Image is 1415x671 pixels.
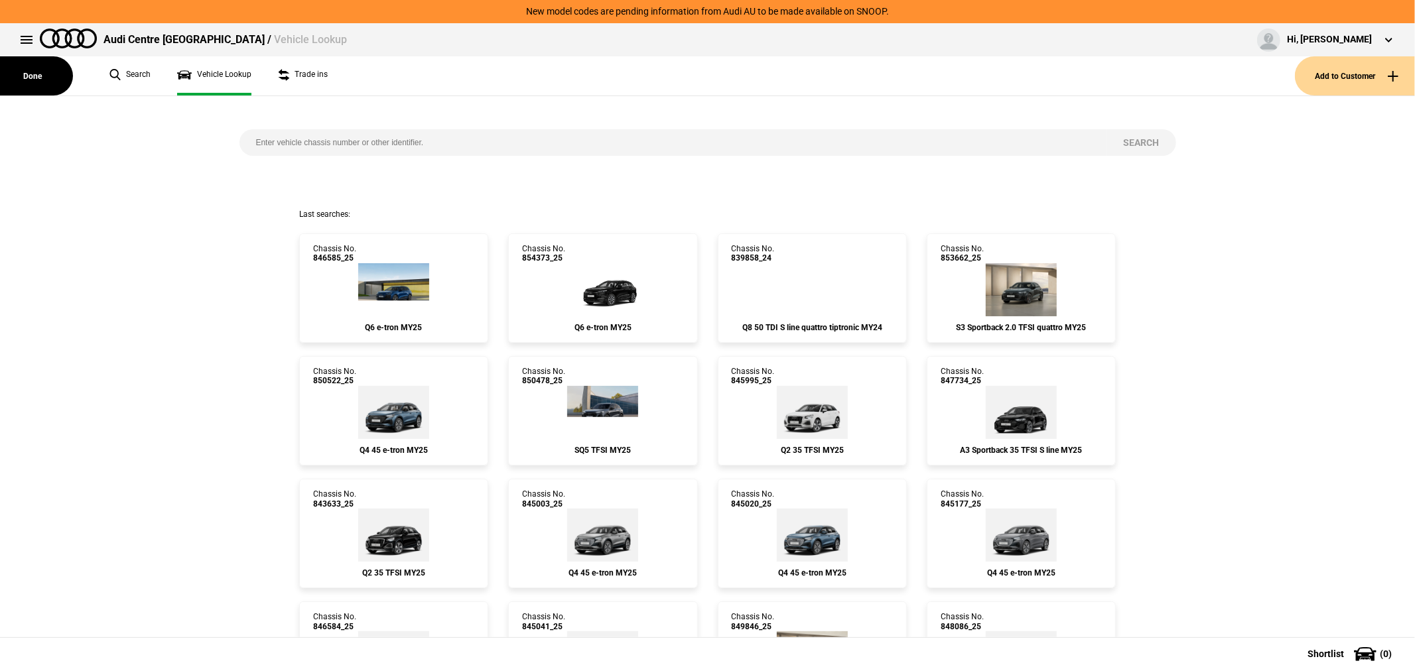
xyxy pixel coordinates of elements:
span: 845995_25 [732,376,775,385]
img: audi.png [40,29,97,48]
div: Chassis No. [313,489,356,509]
div: Q8 50 TDI S line quattro tiptronic MY24 [732,323,893,332]
div: Chassis No. [522,244,565,263]
div: Chassis No. [732,489,775,509]
span: 849846_25 [732,622,775,631]
div: Chassis No. [522,489,565,509]
span: 845020_25 [732,499,775,509]
div: Chassis No. [522,367,565,386]
span: Last searches: [299,210,350,219]
span: 846585_25 [313,253,356,263]
span: 850478_25 [522,376,565,385]
img: Audi_F4BA53_25_BH_5Y5Y_3FU_4ZD_WA7_3S2_FB5_99N_PY5_PYY_(Nadin:_3FU_3S2_4ZD_6FJ_99N_C18_FB5_PY5_PY... [358,386,429,439]
span: 854373_25 [522,253,565,263]
img: Audi_GFBA1A_25_FW_9W9W_PAH_WA2_PY2_58Q_(Nadin:_58Q_C05_PAH_PY2_WA2)_ext.png [358,263,429,316]
div: Chassis No. [941,489,984,509]
button: Search [1107,129,1176,156]
div: Q4 45 e-tron MY25 [522,568,683,578]
img: Audi_8YFCYG_25_EI_0E0E_WXC-2_WXC_(Nadin:_C54_WXC)_ext.png [986,386,1057,439]
img: Audi_GAGBKG_25_YM_Z9Z9_4A3_4E7_2JG_(Nadin:_2JG_4A3_4E7_C49)_ext.png [777,386,848,439]
div: Q6 e-tron MY25 [313,323,474,332]
div: Chassis No. [313,244,356,263]
span: 848086_25 [941,622,984,631]
div: Q2 35 TFSI MY25 [732,446,893,455]
img: Audi_F4BA53_25_AO_C2C2__(Nadin:_C18_S7E)_ext.png [986,509,1057,562]
span: 846584_25 [313,622,356,631]
div: SQ5 TFSI MY25 [522,446,683,455]
div: Chassis No. [732,367,775,386]
a: Trade ins [278,56,328,95]
div: Chassis No. [732,612,775,631]
input: Enter vehicle chassis number or other identifier. [239,129,1107,156]
div: Q2 35 TFSI MY25 [313,568,474,578]
img: Audi_GUBS5Y_25S_GX_N7N7_PAH_5MK_WA2_3Y4_6FJ_3CX_PQ7_53A_PYH_PWO_Y4T_(Nadin:_3CX_3Y4_53A_5MK_6FJ_C... [567,386,638,439]
div: Q4 45 e-tron MY25 [313,446,474,455]
span: 845041_25 [522,622,565,631]
span: Shortlist [1308,649,1344,658]
div: A3 Sportback 35 TFSI S line MY25 [941,446,1102,455]
div: Q4 45 e-tron MY25 [732,568,893,578]
div: Chassis No. [522,612,565,631]
div: Chassis No. [313,612,356,631]
span: Vehicle Lookup [274,33,347,46]
span: ( 0 ) [1380,649,1392,658]
div: Chassis No. [941,612,984,631]
span: 845177_25 [941,499,984,509]
img: Audi_GAGBKG_25_YM_A2A2_4E7_(Nadin:_4E7_C48)_ext.png [358,509,429,562]
div: Chassis No. [313,367,356,386]
span: 853662_25 [941,253,984,263]
div: Chassis No. [941,244,984,263]
a: Vehicle Lookup [177,56,251,95]
img: Audi_8YFS5Y_25_EI_6Y6Y_6FJ_0P6_4ZP_WXD_PYH_4GF_PG6_(Nadin:_0P6_4GF_4ZP_6FJ_C56_PG6_PYH_S7K_WXD)_e... [986,263,1057,316]
span: 850522_25 [313,376,356,385]
div: Q6 e-tron MY25 [522,323,683,332]
div: S3 Sportback 2.0 TFSI quattro MY25 [941,323,1102,332]
span: 845003_25 [522,499,565,509]
div: Chassis No. [941,367,984,386]
div: Chassis No. [732,244,775,263]
button: Add to Customer [1295,56,1415,95]
img: Audi_F4BA53_25_EI_2L2L_WA7_FB5_PWK_PY5_PYY_2FS_(Nadin:_2FS_C18_FB5_PWK_PY5_PYY_S7E_WA7)_ext.png [567,509,638,562]
div: Audi Centre [GEOGRAPHIC_DATA] / [103,32,347,47]
span: 847734_25 [941,376,984,385]
button: Shortlist(0) [1288,637,1415,670]
div: Hi, [PERSON_NAME] [1287,33,1372,46]
img: Audi_F4BA53_25_AO_5Y5Y_WA7_FB5_PY5_PYY_(Nadin:_C18_FB5_PY5_PYY_S7E_WA7)_ext.png [777,509,848,562]
a: Search [109,56,151,95]
span: 843633_25 [313,499,356,509]
div: Q4 45 e-tron MY25 [941,568,1102,578]
img: Audi_GFBA1A_25_FW_0E0E__(Nadin:_C06)_ext.png [563,263,643,316]
span: 839858_24 [732,253,775,263]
